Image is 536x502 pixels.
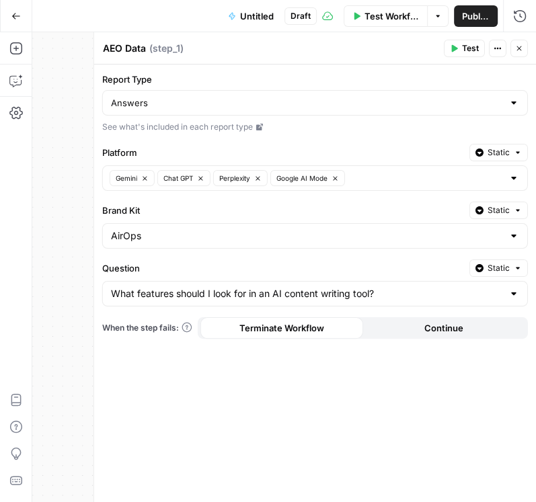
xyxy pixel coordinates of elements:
[444,40,485,57] button: Test
[163,173,193,183] span: Chat GPT
[149,42,184,55] span: ( step_1 )
[102,204,464,217] label: Brand Kit
[469,259,528,277] button: Static
[219,173,250,183] span: Perplexity
[111,287,503,300] input: What features should I look for in an AI content writing tool?
[103,42,146,55] textarea: AEO Data
[240,9,274,23] span: Untitled
[102,121,528,133] a: See what's included in each report type
[102,146,464,159] label: Platform
[220,5,282,27] button: Untitled
[365,9,419,23] span: Test Workflow
[116,173,137,183] span: Gemini
[488,262,510,274] span: Static
[111,229,503,243] input: AirOps
[213,170,268,186] button: Perplexity
[469,202,528,219] button: Static
[424,321,463,335] span: Continue
[488,204,510,216] span: Static
[454,5,498,27] button: Publish
[469,144,528,161] button: Static
[239,321,324,335] span: Terminate Workflow
[462,42,479,54] span: Test
[276,173,328,183] span: Google AI Mode
[344,5,427,27] button: Test Workflow
[157,170,210,186] button: Chat GPT
[270,170,345,186] button: Google AI Mode
[291,10,311,22] span: Draft
[488,147,510,159] span: Static
[362,317,525,339] button: Continue
[110,170,155,186] button: Gemini
[111,96,503,110] input: Answers
[462,9,490,23] span: Publish
[102,261,464,275] label: Question
[102,322,192,334] a: When the step fails:
[102,73,528,86] label: Report Type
